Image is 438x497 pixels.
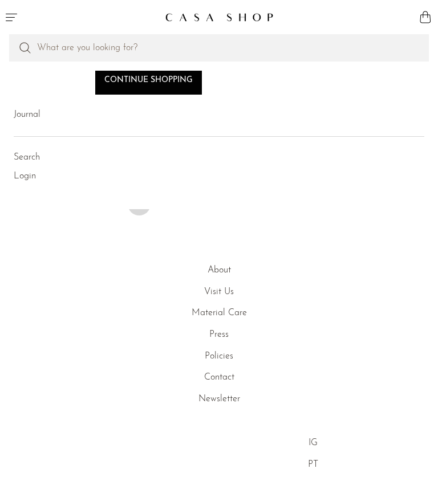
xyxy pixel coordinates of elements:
a: Visit Us [204,287,234,296]
input: Perform a search [9,34,429,62]
a: IG [309,438,318,447]
a: Journal [14,108,40,123]
a: About [208,266,231,275]
a: Press [209,330,229,339]
a: Login [14,169,36,184]
ul: Social Medias [197,436,429,472]
a: Search [14,150,40,165]
a: PT [308,460,318,469]
a: Contact [204,373,234,382]
a: Material Care [192,308,247,317]
a: Newsletter [198,394,240,404]
a: Policies [205,352,233,361]
ul: Quick links [9,263,429,406]
a: Continue shopping [95,67,202,95]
